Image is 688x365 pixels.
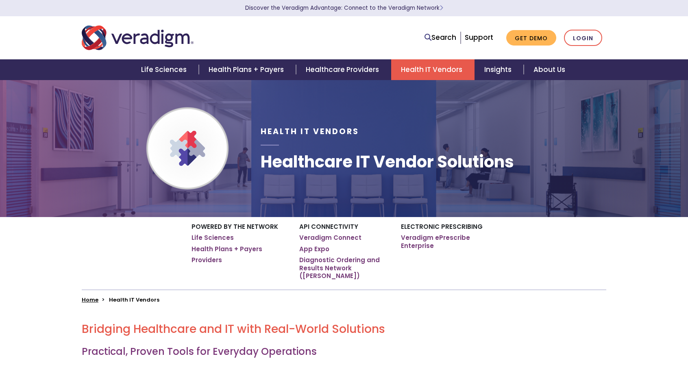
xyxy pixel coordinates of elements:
a: Life Sciences [131,59,199,80]
a: Healthcare Providers [296,59,391,80]
span: Health IT Vendors [261,126,359,137]
a: Get Demo [506,30,556,46]
a: App Expo [299,245,329,253]
h1: Healthcare IT Vendor Solutions [261,152,514,172]
a: Health Plans + Payers [199,59,296,80]
a: Login [564,30,602,46]
a: Support [465,33,493,42]
a: Home [82,296,98,304]
h3: Practical, Proven Tools for Everyday Operations [82,346,606,358]
a: Veradigm ePrescribe Enterprise [401,234,496,250]
a: Discover the Veradigm Advantage: Connect to the Veradigm NetworkLearn More [245,4,443,12]
h2: Bridging Healthcare and IT with Real-World Solutions [82,322,606,336]
a: Search [425,32,456,43]
img: Veradigm logo [82,24,194,51]
a: Health Plans + Payers [192,245,262,253]
a: Diagnostic Ordering and Results Network ([PERSON_NAME]) [299,256,389,280]
a: Insights [475,59,524,80]
a: Life Sciences [192,234,234,242]
span: Learn More [440,4,443,12]
a: Health IT Vendors [391,59,475,80]
a: Veradigm Connect [299,234,361,242]
a: About Us [524,59,575,80]
a: Providers [192,256,222,264]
